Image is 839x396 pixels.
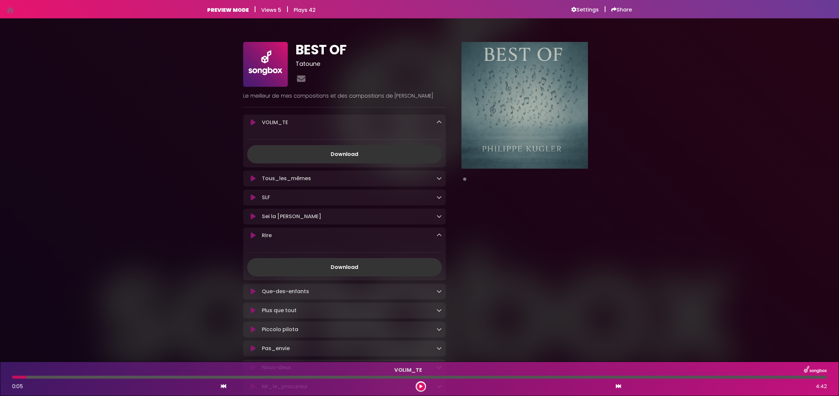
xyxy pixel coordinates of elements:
p: Pas_envie [262,345,436,352]
p: VOLIM_TE [12,366,804,374]
p: Tous_les_mêmes [262,175,436,182]
a: Share [611,7,632,13]
a: Settings [571,7,599,13]
h5: | [604,5,606,13]
img: 70beCsgvRrCVkCpAseDU [243,42,288,86]
h5: | [254,5,256,13]
p: SLF [262,194,436,201]
span: 4:42 [816,383,827,390]
p: VOLIM_TE [262,119,436,126]
a: Download [247,145,442,163]
img: Main Media [461,42,588,168]
p: Le meilleur de mes compositions et des compositions de [PERSON_NAME] [243,92,446,100]
a: Download [247,258,442,276]
h6: PREVIEW MODE [207,7,249,13]
h5: | [286,5,288,13]
p: Rire [262,232,436,239]
span: 0:05 [12,383,23,390]
h6: Views 5 [261,7,281,13]
p: Piccolo pilota [262,326,436,333]
p: Sei la [PERSON_NAME] [262,213,436,220]
h1: BEST OF [296,42,445,58]
p: Que-des-enfants [262,288,436,295]
img: songbox-logo-white.png [804,366,827,374]
p: Plus que tout [262,307,436,314]
h6: Plays 42 [294,7,316,13]
h3: Tatoune [296,60,445,67]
